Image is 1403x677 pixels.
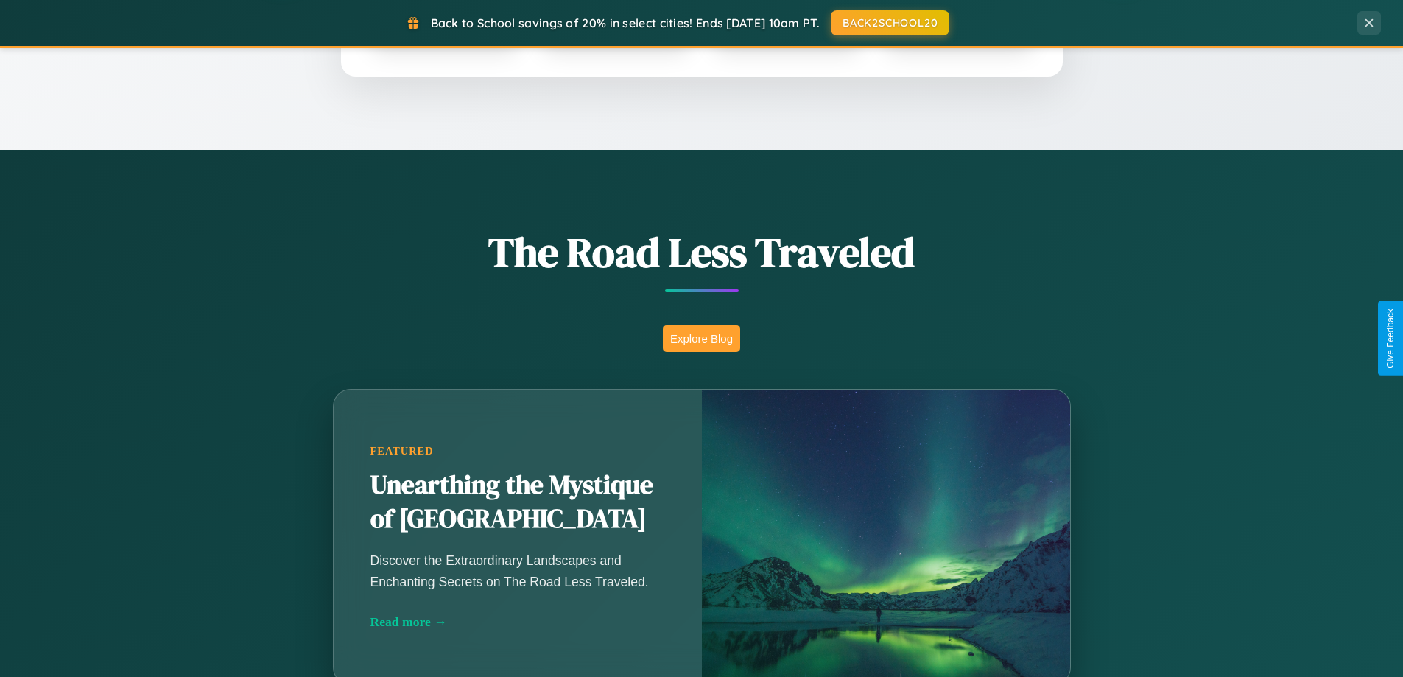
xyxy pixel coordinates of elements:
[370,550,665,592] p: Discover the Extraordinary Landscapes and Enchanting Secrets on The Road Less Traveled.
[663,325,740,352] button: Explore Blog
[370,614,665,630] div: Read more →
[370,469,665,536] h2: Unearthing the Mystique of [GEOGRAPHIC_DATA]
[260,224,1144,281] h1: The Road Less Traveled
[831,10,949,35] button: BACK2SCHOOL20
[1385,309,1396,368] div: Give Feedback
[370,445,665,457] div: Featured
[431,15,820,30] span: Back to School savings of 20% in select cities! Ends [DATE] 10am PT.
